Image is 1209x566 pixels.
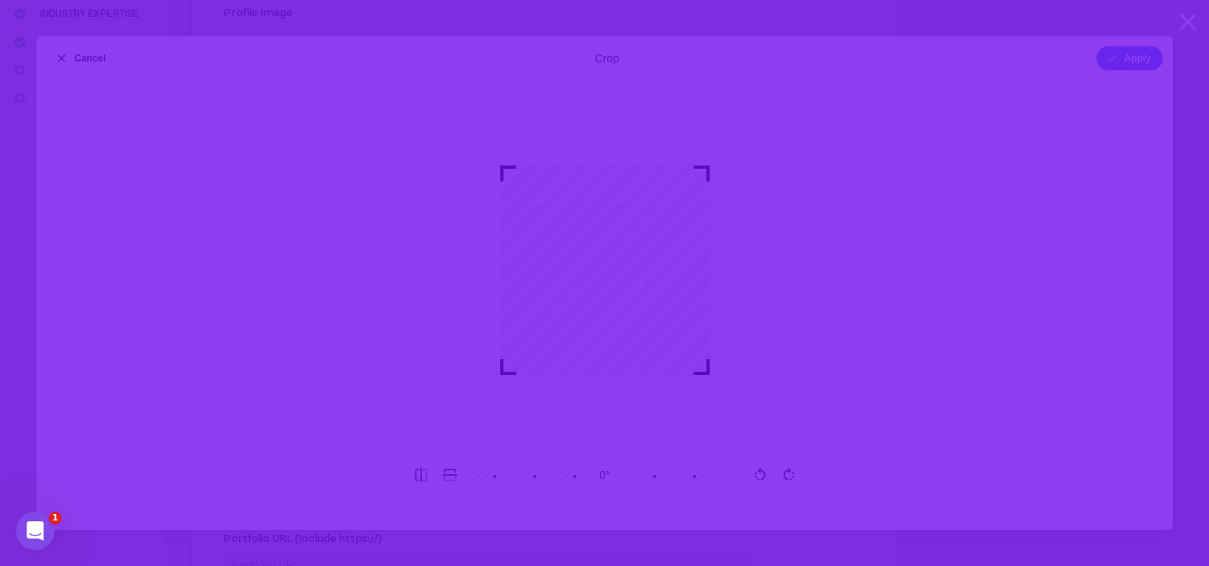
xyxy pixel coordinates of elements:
[49,512,62,524] span: 1
[16,512,54,550] iframe: Intercom live chat
[589,467,621,483] output: 0 °
[595,50,618,66] div: crop
[46,46,117,70] button: Cancel
[1096,46,1163,70] button: Apply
